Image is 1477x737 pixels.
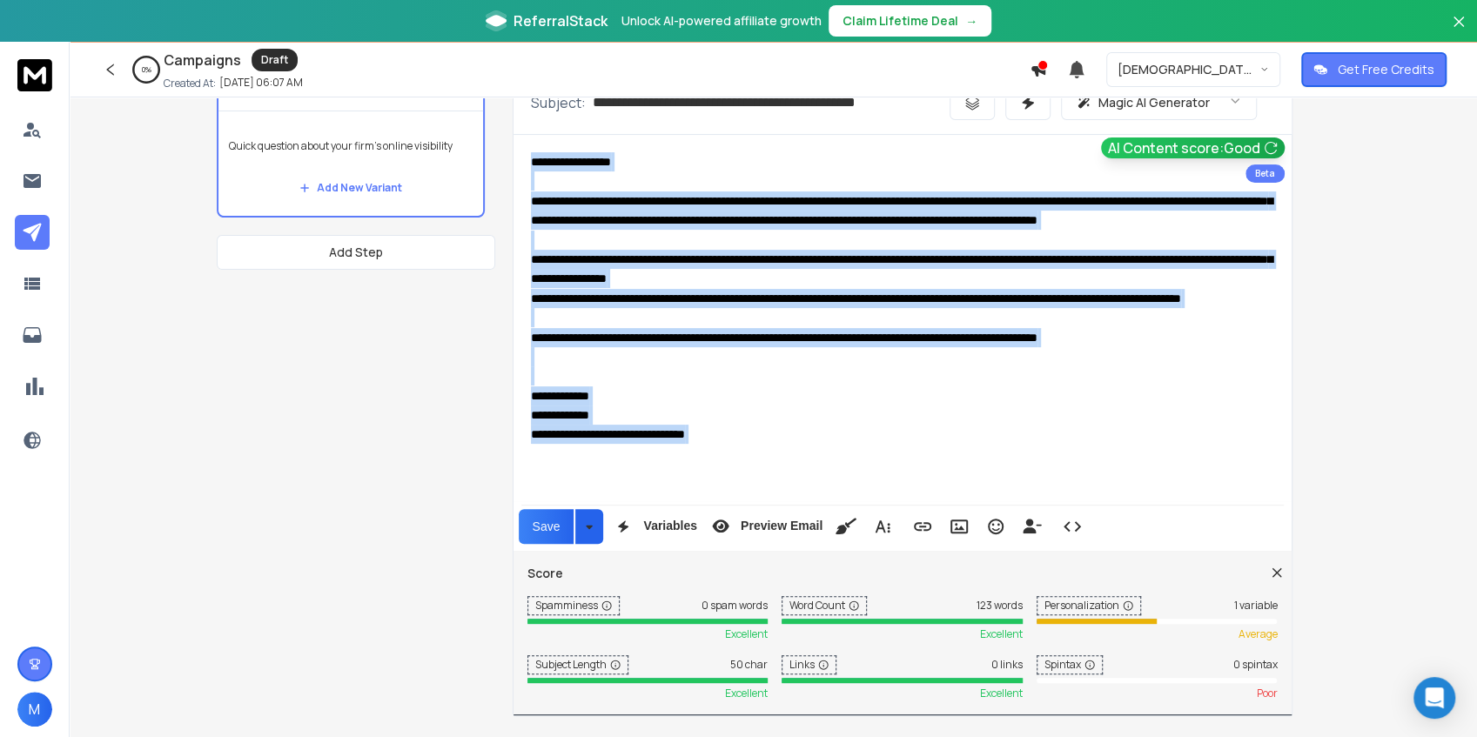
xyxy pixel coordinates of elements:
[621,12,822,30] p: Unlock AI-powered affiliate growth
[1118,61,1259,78] p: [DEMOGRAPHIC_DATA][PERSON_NAME]
[980,627,1023,641] span: excellent
[285,171,416,205] button: Add New Variant
[965,12,977,30] span: →
[142,64,151,75] p: 0 %
[782,596,867,615] span: Word Count
[164,77,216,90] p: Created At:
[527,655,628,674] span: Subject Length
[1245,164,1285,183] div: Beta
[217,70,485,218] li: Step1CC/BCCA/Z TestQuick question about your firm’s online visibilityAdd New Variant
[704,509,826,544] button: Preview Email
[1301,52,1447,87] button: Get Free Credits
[737,519,826,533] span: Preview Email
[1061,85,1257,120] button: Magic AI Generator
[1233,599,1277,613] span: 1 variable
[1238,627,1277,641] span: average
[1413,677,1455,719] div: Open Intercom Messenger
[164,50,241,70] h1: Campaigns
[514,10,608,31] span: ReferralStack
[17,692,52,727] button: M
[977,599,1023,613] span: 123 words
[782,655,836,674] span: Links
[229,122,473,171] p: Quick question about your firm’s online visibility
[980,687,1023,700] span: excellent
[730,658,768,672] span: 50 char
[1232,658,1277,672] span: 0 spintax
[527,565,1278,582] h3: Score
[829,5,991,37] button: Claim Lifetime Deal→
[1037,596,1141,615] span: Personalization
[640,519,701,533] span: Variables
[725,627,768,641] span: excellent
[1037,655,1103,674] span: Spintax
[1338,61,1434,78] p: Get Free Credits
[527,596,620,615] span: Spamminess
[725,687,768,700] span: excellent
[1256,687,1277,700] span: poor
[702,599,768,613] span: 0 spam words
[531,92,586,113] p: Subject:
[607,509,701,544] button: Variables
[217,235,495,270] button: Add Step
[519,509,574,544] button: Save
[219,76,303,90] p: [DATE] 06:07 AM
[252,49,298,71] div: Draft
[1056,509,1089,544] button: Code View
[991,658,1023,672] span: 0 links
[1101,137,1285,158] button: AI Content score:Good
[1447,10,1470,52] button: Close banner
[1098,94,1210,111] p: Magic AI Generator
